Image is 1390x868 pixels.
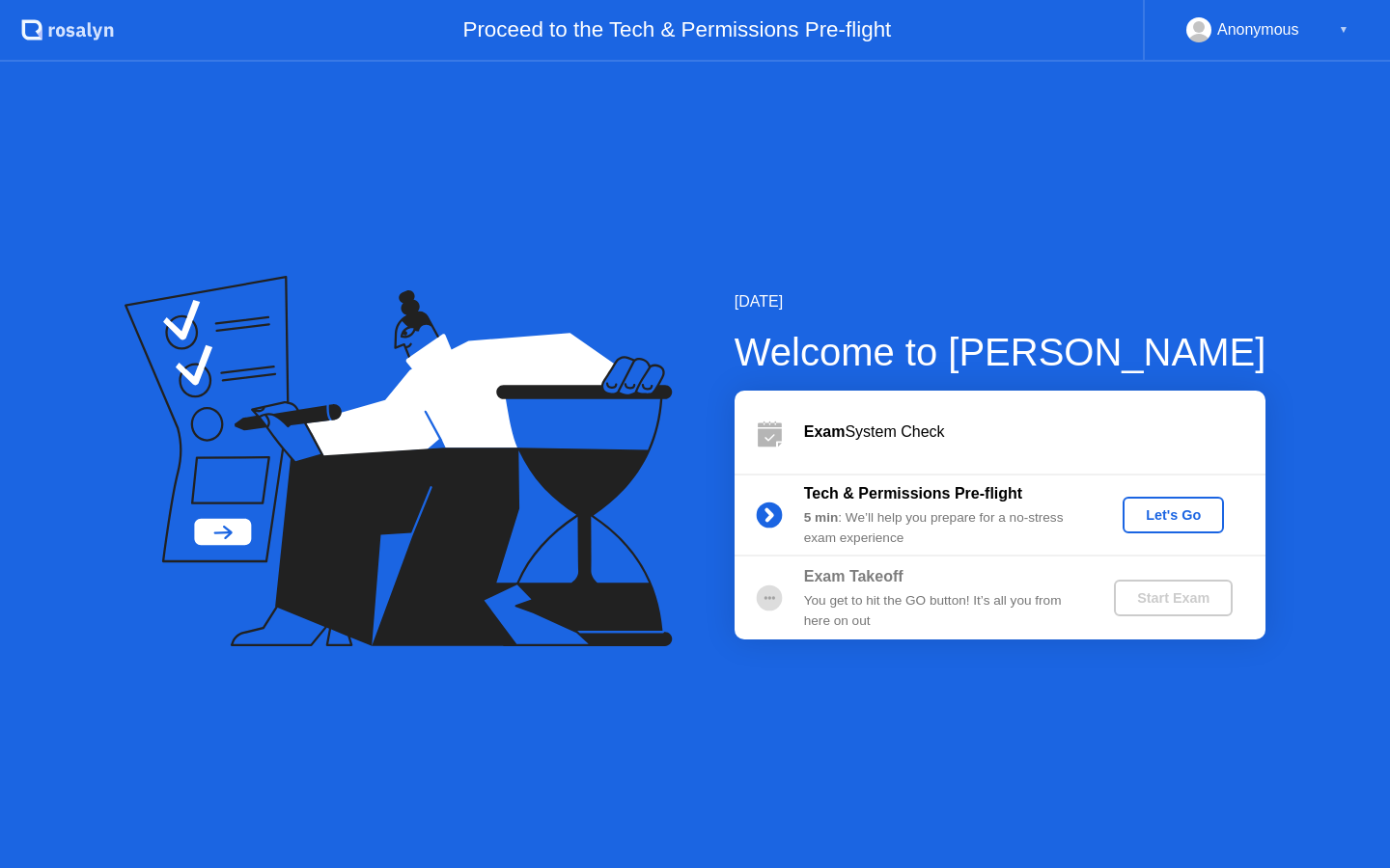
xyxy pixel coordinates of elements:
div: Anonymous [1217,17,1299,42]
div: System Check [804,420,1265,444]
div: ▼ [1339,17,1348,42]
b: 5 min [804,510,839,525]
b: Exam [804,423,846,440]
div: You get to hit the GO button! It’s all you from here on out [804,591,1082,631]
div: Let's Go [1130,507,1216,523]
button: Let's Go [1123,497,1224,533]
b: Tech & Permissions Pre-flight [804,485,1022,502]
b: Exam Takeoff [804,568,903,584]
div: Start Exam [1122,590,1225,606]
div: [DATE] [735,290,1266,313]
div: Welcome to [PERSON_NAME] [735,323,1266,381]
button: Start Exam [1114,580,1233,616]
div: : We’ll help you prepare for a no-stress exam experience [804,508,1082,548]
